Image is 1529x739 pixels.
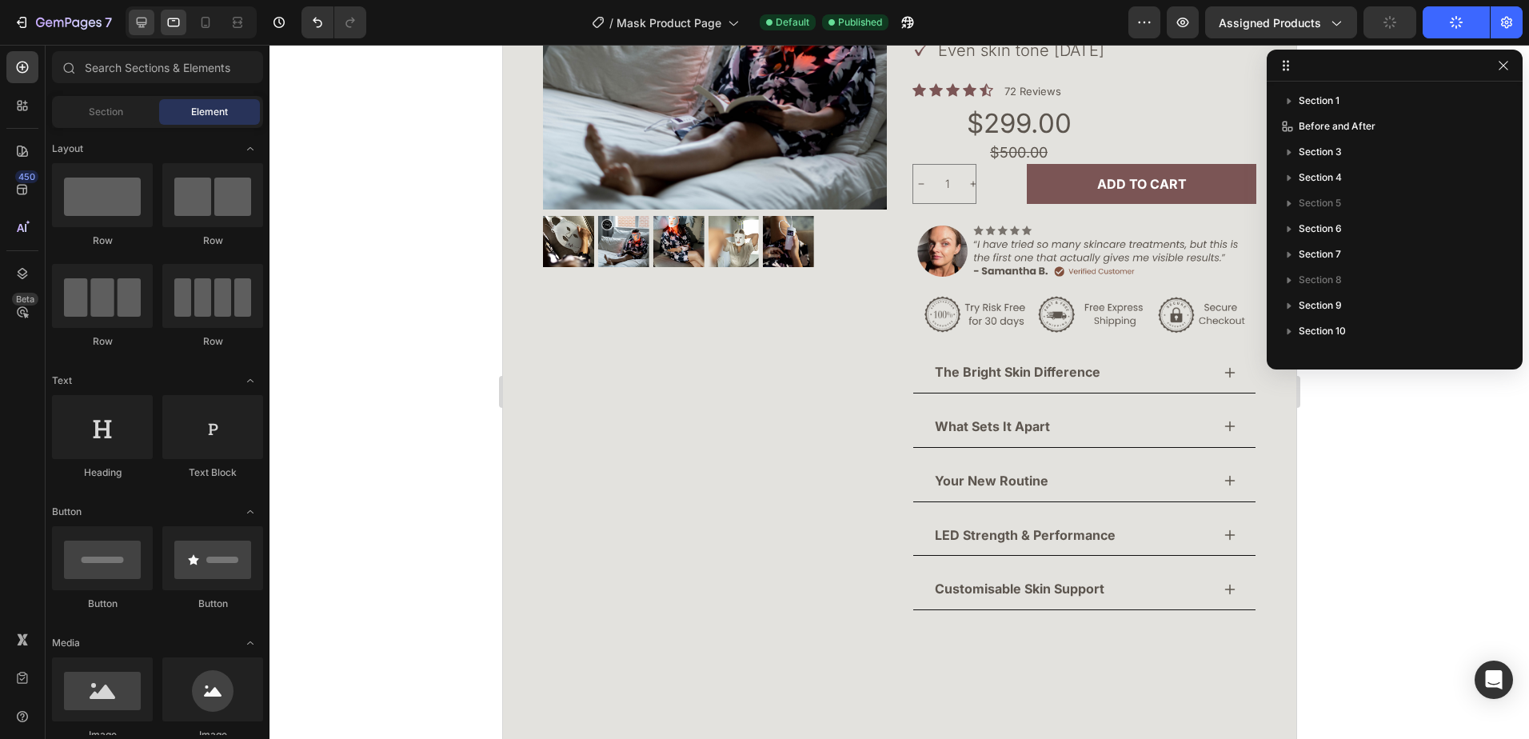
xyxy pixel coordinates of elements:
[409,38,490,54] img: gempages_552022533663098104-45d38063-596b-4356-af8b-9ece2ea68c35.svg
[1299,195,1341,211] span: Section 5
[162,597,263,611] div: Button
[838,15,882,30] span: Published
[1299,93,1339,109] span: Section 1
[52,465,153,480] div: Heading
[238,499,263,525] span: Toggle open
[1299,272,1342,288] span: Section 8
[12,293,38,306] div: Beta
[409,181,753,232] img: gempages_552022533663098104-48366a6b-0b0c-4d4d-a607-2b26db143217.png
[52,636,80,650] span: Media
[1475,661,1513,699] div: Open Intercom Messenger
[1299,298,1342,314] span: Section 9
[238,630,263,656] span: Toggle open
[6,6,119,38] button: 7
[1299,144,1342,160] span: Section 3
[162,465,263,480] div: Text Block
[1205,6,1357,38] button: Assigned Products
[15,170,38,183] div: 450
[501,40,558,54] p: 72 Reviews
[52,234,153,248] div: Row
[410,120,426,158] button: decrement
[776,15,809,30] span: Default
[52,373,72,388] span: Text
[426,120,462,158] input: quantity
[617,14,721,31] span: Mask Product Page
[1219,14,1321,31] span: Assigned Products
[52,142,83,156] span: Layout
[1299,221,1342,237] span: Section 6
[409,97,622,118] div: $500.00
[105,13,112,32] p: 7
[301,6,366,38] div: Undo/Redo
[52,334,153,349] div: Row
[52,505,82,519] span: Button
[432,316,597,339] p: The Bright Skin Difference
[1299,170,1342,186] span: Section 4
[1299,246,1341,262] span: Section 7
[462,120,478,158] button: increment
[609,14,613,31] span: /
[238,136,263,162] span: Toggle open
[432,370,547,393] p: What Sets It Apart
[162,334,263,349] div: Row
[1299,118,1375,134] span: Before and After
[191,105,228,119] span: Element
[594,130,684,149] strong: ADD TO CART
[52,597,153,611] div: Button
[409,60,622,98] div: $299.00
[409,244,753,295] img: gempages_552022533663098104-2b1bd3f8-d3df-43b3-ac18-f401d7f26897.png
[503,45,1296,739] iframe: Design area
[432,533,601,556] p: Customisable Skin Support
[52,51,263,83] input: Search Sections & Elements
[89,105,123,119] span: Section
[238,368,263,393] span: Toggle open
[1299,323,1346,339] span: Section 10
[524,119,753,159] button: <strong>ADD TO CART</strong>
[1299,349,1343,365] span: Section 11
[432,425,545,448] p: Your New Routine
[432,479,613,502] p: LED Strength & Performance
[162,234,263,248] div: Row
